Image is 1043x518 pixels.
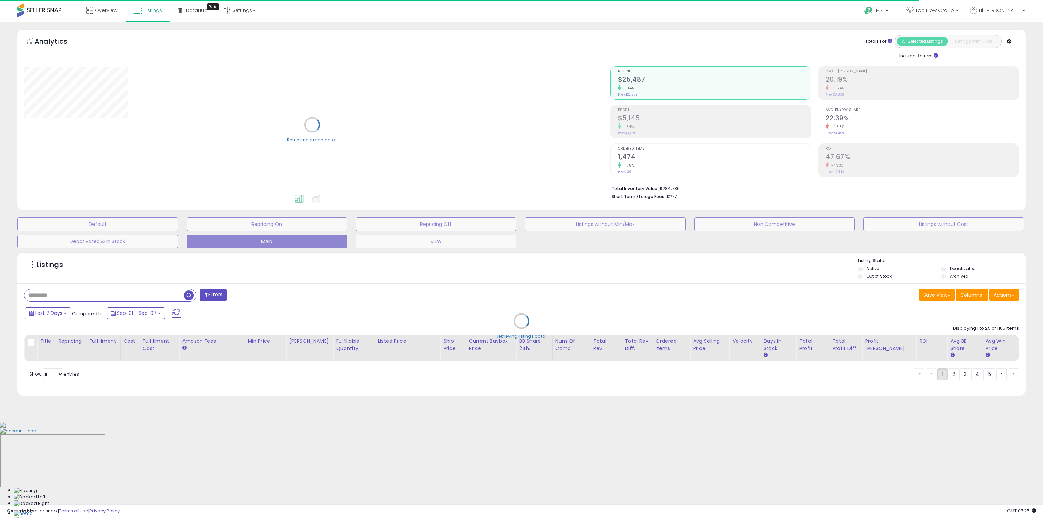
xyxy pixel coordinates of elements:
small: Prev: 1,291 [618,170,633,174]
b: Total Inventory Value: [612,186,658,191]
li: $284,786 [612,184,1014,192]
button: Non Competitive [694,217,855,231]
h2: $25,487 [618,76,811,85]
small: -4.68% [829,124,844,129]
button: Repricing Off [356,217,516,231]
h2: 1,474 [618,153,811,162]
span: Help [874,8,884,14]
span: Top Flow Group [915,7,954,14]
small: 11.34% [621,124,634,129]
i: Get Help [864,6,873,15]
h5: Analytics [34,37,81,48]
span: Profit [618,108,811,112]
span: Avg. Buybox Share [826,108,1019,112]
button: Repricing On [187,217,347,231]
button: MAIN [187,235,347,248]
span: $277 [666,193,677,200]
small: Prev: 23.49% [826,131,844,135]
small: 14.18% [621,163,634,168]
span: Ordered Items [618,147,811,151]
b: Short Term Storage Fees: [612,193,665,199]
span: Profit [PERSON_NAME] [826,70,1019,73]
a: Hi [PERSON_NAME] [970,7,1025,22]
img: Floating [14,488,37,494]
h2: 47.67% [826,153,1019,162]
small: Prev: 49.83% [826,170,844,174]
img: Docked Left [14,494,46,500]
span: Hi [PERSON_NAME] [979,7,1020,14]
span: Overview [95,7,117,14]
div: Retrieving graph data.. [287,137,337,143]
span: DataHub [186,7,208,14]
button: VIEW [356,235,516,248]
button: All Selected Listings [897,37,948,46]
h2: 20.19% [826,76,1019,85]
button: Listings without Cost [863,217,1024,231]
small: Prev: 20.30% [826,92,844,97]
h2: 22.39% [826,114,1019,123]
span: ROI [826,147,1019,151]
span: Revenue [618,70,811,73]
div: Retrieving listings data.. [496,333,547,339]
small: -4.33% [829,163,844,168]
button: Listings With Cost [948,37,999,46]
img: Home [14,510,33,517]
div: Include Returns [890,51,946,59]
div: Totals For [865,38,892,45]
button: Default [17,217,178,231]
small: Prev: $4,621 [618,131,635,135]
img: Docked Right [14,500,49,507]
button: Deactivated & In Stock [17,235,178,248]
small: 11.94% [621,86,634,91]
span: Listings [144,7,162,14]
a: Help [859,1,895,22]
h2: $5,145 [618,114,811,123]
div: Tooltip anchor [207,3,219,10]
button: Listings without Min/Max [525,217,686,231]
small: -0.54% [829,86,844,91]
small: Prev: $22,769 [618,92,638,97]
